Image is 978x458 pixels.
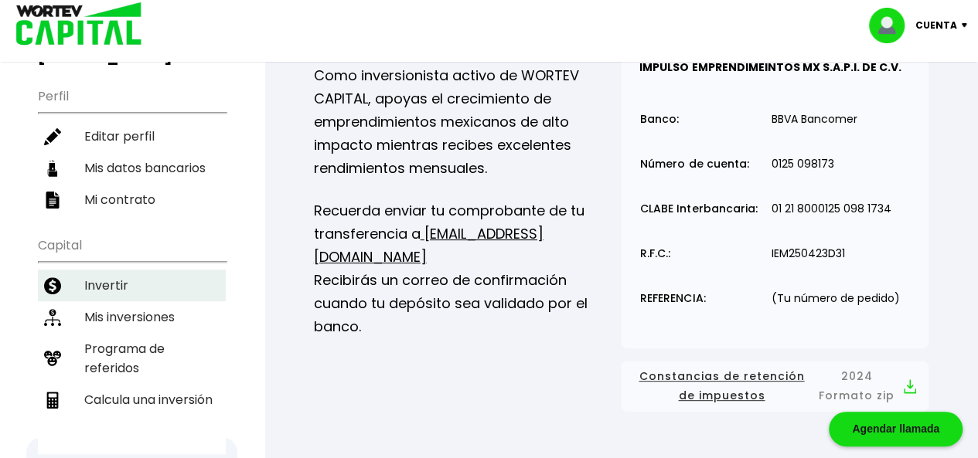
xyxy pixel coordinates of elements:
[640,158,748,170] p: Número de cuenta:
[44,128,61,145] img: editar-icon.952d3147.svg
[38,384,226,416] a: Calcula una inversión
[771,114,857,125] p: BBVA Bancomer
[314,224,544,266] a: [EMAIL_ADDRESS][DOMAIN_NAME]
[640,114,679,125] p: Banco:
[38,270,226,301] a: Invertir
[44,277,61,294] img: invertir-icon.b3b967d7.svg
[38,333,226,384] a: Programa de referidos
[38,184,226,215] a: Mi contrato
[771,158,833,170] p: 0125 098173
[314,64,622,180] p: Como inversionista activo de WORTEV CAPITAL, apoyas el crecimiento de emprendimientos mexicanos d...
[633,367,916,405] button: Constancias de retención de impuestos2024 Formato zip
[771,293,899,304] p: (Tu número de pedido)
[44,392,61,409] img: calculadora-icon.17d418c4.svg
[640,203,757,215] p: CLABE Interbancaria:
[38,79,226,215] ul: Perfil
[38,28,226,66] h3: Buen día,
[44,350,61,367] img: recomiendanos-icon.9b8e9327.svg
[640,293,705,304] p: REFERENCIA:
[639,59,901,75] b: IMPULSO EMPRENDIMEINTOS MX S.A.P.I. DE C.V.
[633,367,809,405] span: Constancias de retención de impuestos
[829,412,963,446] div: Agendar llamada
[771,203,891,215] p: 01 21 8000125 098 1734
[44,309,61,326] img: inversiones-icon.6695dc30.svg
[869,8,915,43] img: profile-image
[957,23,978,28] img: icon-down
[915,14,957,37] p: Cuenta
[38,228,226,454] ul: Capital
[44,160,61,177] img: datos-icon.10cf9172.svg
[38,120,226,152] a: Editar perfil
[314,199,622,338] p: Recuerda enviar tu comprobante de tu transferencia a Recibirás un correo de confirmación cuando t...
[38,152,226,184] a: Mis datos bancarios
[640,248,670,260] p: R.F.C.:
[771,248,844,260] p: IEM250423D31
[38,301,226,333] a: Mis inversiones
[44,192,61,209] img: contrato-icon.f2db500c.svg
